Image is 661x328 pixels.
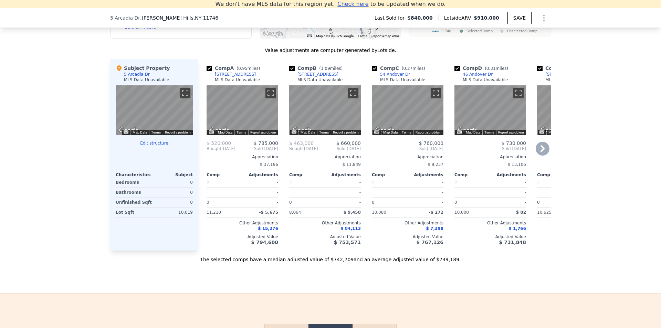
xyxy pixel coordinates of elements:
button: Toggle fullscreen view [348,88,358,98]
button: Show Options [537,11,551,25]
div: - [492,188,526,197]
div: Street View [289,85,361,135]
div: Bedrooms [116,178,153,187]
span: Last Sold for [375,14,408,21]
img: Google [539,126,562,135]
div: Appreciation [454,154,526,160]
a: [STREET_ADDRESS] [289,72,338,77]
a: Report a problem [498,130,524,134]
a: Open this area in Google Maps (opens a new window) [117,126,140,135]
div: The selected comps have a median adjusted value of $742,709 and an average adjusted value of $739... [110,251,551,263]
span: 10,080 [372,210,386,215]
img: Google [291,126,314,135]
button: Toggle fullscreen view [265,88,276,98]
div: MLS Data Unavailable [380,77,426,83]
span: $ 520,000 [207,140,231,146]
button: Keyboard shortcuts [124,130,128,134]
div: Value adjustments are computer generated by Lotside . [110,47,551,54]
div: Map [372,85,443,135]
button: Toggle fullscreen view [180,88,190,98]
span: ( miles) [234,66,263,71]
div: Street View [207,85,278,135]
a: Open this area in Google Maps (opens a new window) [262,30,284,39]
div: Other Adjustments [537,220,609,226]
a: Open this area in Google Maps (opens a new window) [291,126,314,135]
text: Unselected Comp [507,29,537,33]
div: Adjustments [408,172,443,178]
span: ( miles) [316,66,345,71]
div: 0 [289,178,324,187]
div: 0 [207,178,241,187]
div: Appreciation [289,154,361,160]
div: 54 Andover Dr [380,72,410,77]
span: Sold [DATE] [235,146,278,151]
span: $ 1,766 [509,226,526,231]
div: Map [116,85,193,135]
div: Other Adjustments [207,220,278,226]
span: 10,625 [537,210,552,215]
span: $ 82 [516,210,526,215]
div: Map [454,85,526,135]
div: Comp [289,172,325,178]
div: Comp [454,172,490,178]
button: Map Data [133,130,147,135]
button: Toggle fullscreen view [431,88,441,98]
a: Report a problem [416,130,441,134]
div: MLS Data Unavailable [545,77,591,83]
text: 11746 [441,29,451,33]
button: Map Data [466,130,480,135]
span: Sold [DATE] [454,146,526,151]
div: Other Adjustments [372,220,443,226]
span: $ 785,000 [254,140,278,146]
a: 54 Andover Dr [372,72,410,77]
span: Check here [337,1,368,7]
div: Subject Property [116,65,170,72]
span: 0 [207,200,209,205]
div: Street View [372,85,443,135]
div: Comp E [537,65,593,72]
span: $ 767,126 [417,240,443,245]
span: 1.09 [321,66,330,71]
a: Terms (opens in new tab) [484,130,494,134]
a: Terms (opens in new tab) [319,130,329,134]
div: Other Adjustments [289,220,361,226]
div: 0 [372,178,406,187]
span: Sold [DATE] [318,146,361,151]
div: [DATE] [289,146,318,151]
div: [STREET_ADDRESS] [215,72,256,77]
button: Keyboard shortcuts [374,130,379,134]
div: Comp A [207,65,263,72]
img: Google [262,30,284,39]
div: Adjusted Value [289,234,361,240]
span: $ 463,000 [289,140,314,146]
div: - [326,188,361,197]
button: Edit structure [116,140,193,146]
span: $ 753,571 [334,240,361,245]
img: Google [456,126,479,135]
div: - [326,178,361,187]
div: [DATE] [207,146,235,151]
span: 0.31 [486,66,496,71]
div: - [244,178,278,187]
div: Map [289,85,361,135]
a: Terms (opens in new tab) [151,130,161,134]
div: - [244,198,278,207]
div: Adjusted Value [454,234,526,240]
button: Map Data [383,130,398,135]
div: 46 Andover Dr [463,72,493,77]
button: Toggle fullscreen view [513,88,524,98]
div: - [409,188,443,197]
div: [STREET_ADDRESS] [545,72,586,77]
div: Appreciation [372,154,443,160]
img: Google [117,126,140,135]
div: Comp [537,172,573,178]
button: Map Data [301,130,315,135]
div: Comp C [372,65,428,72]
span: $ 760,000 [419,140,443,146]
span: -$ 272 [429,210,443,215]
div: MLS Data Unavailable [297,77,343,83]
img: Google [208,126,231,135]
a: Open this area in Google Maps (opens a new window) [208,126,231,135]
div: 0 [156,178,193,187]
span: Bought [207,146,221,151]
